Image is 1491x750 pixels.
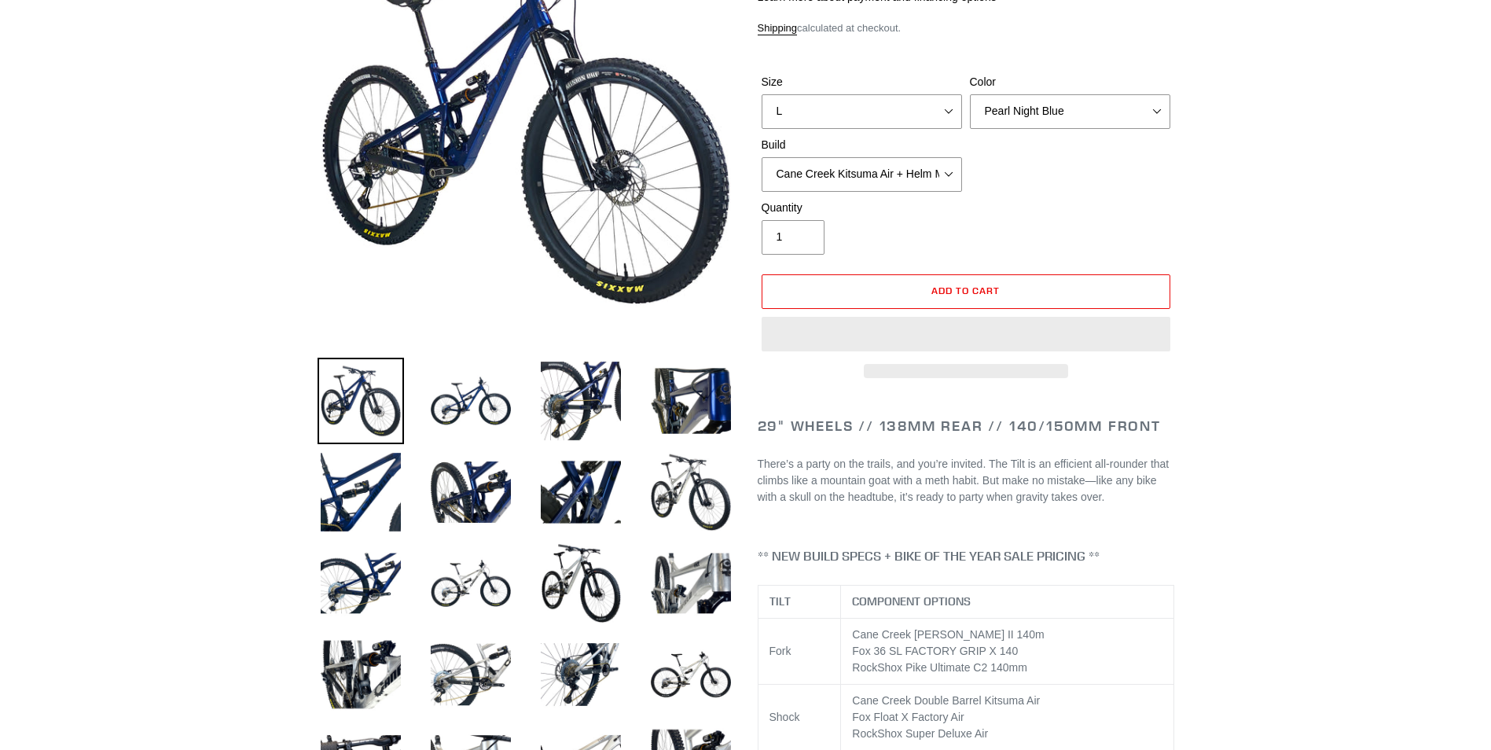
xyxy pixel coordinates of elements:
img: Load image into Gallery viewer, TILT - Complete Bike [648,631,734,718]
a: Shipping [758,22,798,35]
img: Load image into Gallery viewer, TILT - Complete Bike [428,358,514,444]
img: Load image into Gallery viewer, TILT - Complete Bike [318,540,404,627]
h2: 29" Wheels // 138mm Rear // 140/150mm Front [758,417,1174,435]
img: Load image into Gallery viewer, TILT - Complete Bike [318,358,404,444]
span: Add to cart [931,285,1000,296]
th: TILT [758,586,841,619]
img: Load image into Gallery viewer, TILT - Complete Bike [648,358,734,444]
th: COMPONENT OPTIONS [841,586,1173,619]
label: Quantity [762,200,962,216]
div: calculated at checkout. [758,20,1174,36]
img: Load image into Gallery viewer, TILT - Complete Bike [428,540,514,627]
td: Cane Creek [PERSON_NAME] II 140m Fox 36 SL FACTORY GRIP X 140 RockShox Pike Ultimate C2 140mm [841,619,1173,685]
img: Load image into Gallery viewer, TILT - Complete Bike [538,540,624,627]
h4: ** NEW BUILD SPECS + BIKE OF THE YEAR SALE PRICING ** [758,549,1174,564]
img: Load image into Gallery viewer, TILT - Complete Bike [428,631,514,718]
img: Load image into Gallery viewer, TILT - Complete Bike [318,449,404,535]
img: Load image into Gallery viewer, TILT - Complete Bike [538,449,624,535]
td: Fork [758,619,841,685]
img: Load image into Gallery viewer, TILT - Complete Bike [318,631,404,718]
p: There’s a party on the trails, and you’re invited. The Tilt is an efficient all-rounder that clim... [758,456,1174,506]
img: Load image into Gallery viewer, TILT - Complete Bike [538,631,624,718]
button: Add to cart [762,274,1170,309]
label: Size [762,74,962,90]
img: Load image into Gallery viewer, TILT - Complete Bike [428,449,514,535]
img: Load image into Gallery viewer, TILT - Complete Bike [648,449,734,535]
img: Load image into Gallery viewer, TILT - Complete Bike [648,540,734,627]
img: Load image into Gallery viewer, TILT - Complete Bike [538,358,624,444]
label: Color [970,74,1170,90]
label: Build [762,137,962,153]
